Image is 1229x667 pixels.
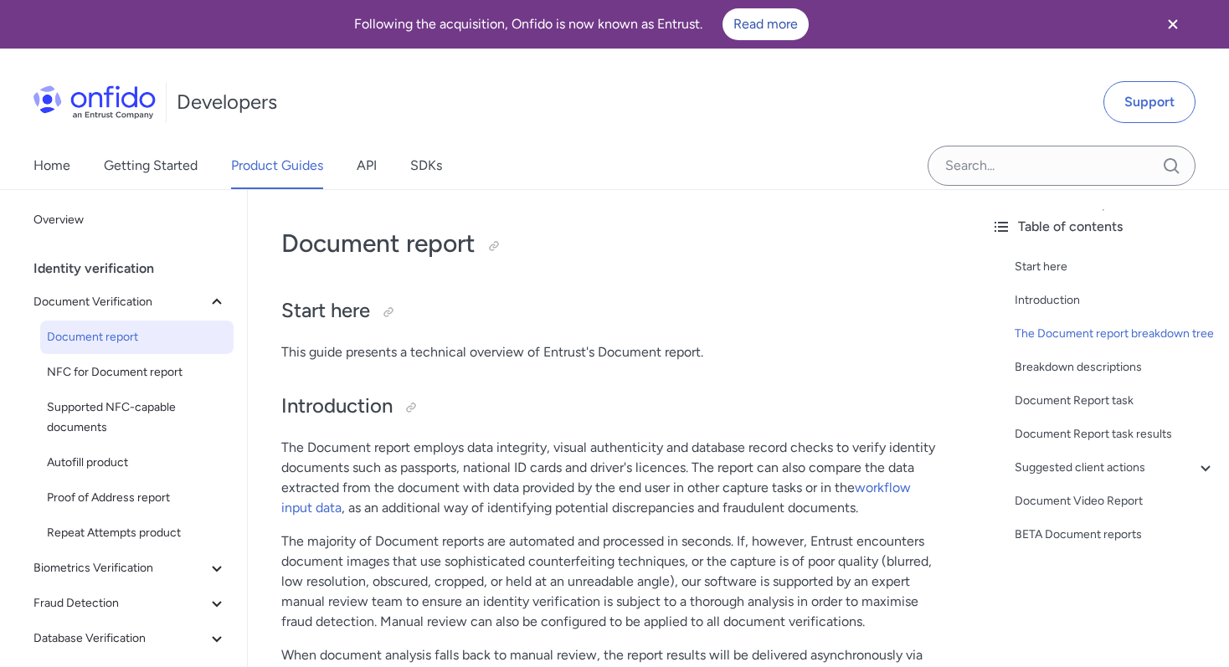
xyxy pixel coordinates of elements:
[281,438,944,518] p: The Document report employs data integrity, visual authenticity and database record checks to ver...
[47,362,227,382] span: NFC for Document report
[47,523,227,543] span: Repeat Attempts product
[33,292,207,312] span: Document Verification
[27,622,234,655] button: Database Verification
[33,252,240,285] div: Identity verification
[1015,257,1216,277] a: Start here
[40,516,234,550] a: Repeat Attempts product
[27,587,234,620] button: Fraud Detection
[231,142,323,189] a: Product Guides
[722,8,809,40] a: Read more
[281,531,944,632] p: The majority of Document reports are automated and processed in seconds. If, however, Entrust enc...
[281,297,944,326] h2: Start here
[1015,357,1216,377] a: Breakdown descriptions
[1015,458,1216,478] a: Suggested client actions
[1015,391,1216,411] a: Document Report task
[410,142,442,189] a: SDKs
[1163,14,1183,34] svg: Close banner
[33,85,156,119] img: Onfido Logo
[40,391,234,444] a: Supported NFC-capable documents
[33,142,70,189] a: Home
[47,488,227,508] span: Proof of Address report
[27,203,234,237] a: Overview
[177,89,277,115] h1: Developers
[40,446,234,480] a: Autofill product
[47,453,227,473] span: Autofill product
[1142,3,1204,45] button: Close banner
[281,227,944,260] h1: Document report
[991,217,1216,237] div: Table of contents
[27,552,234,585] button: Biometrics Verification
[1015,290,1216,310] a: Introduction
[33,558,207,578] span: Biometrics Verification
[281,342,944,362] p: This guide presents a technical overview of Entrust's Document report.
[27,285,234,319] button: Document Verification
[40,321,234,354] a: Document report
[1015,491,1216,511] a: Document Video Report
[33,629,207,649] span: Database Verification
[20,8,1142,40] div: Following the acquisition, Onfido is now known as Entrust.
[1015,324,1216,344] a: The Document report breakdown tree
[40,481,234,515] a: Proof of Address report
[104,142,198,189] a: Getting Started
[40,356,234,389] a: NFC for Document report
[1015,424,1216,444] a: Document Report task results
[33,210,227,230] span: Overview
[47,327,227,347] span: Document report
[33,593,207,613] span: Fraud Detection
[281,480,911,516] a: workflow input data
[1103,81,1196,123] a: Support
[1015,525,1216,545] a: BETA Document reports
[281,393,944,421] h2: Introduction
[928,146,1196,186] input: Onfido search input field
[357,142,377,189] a: API
[47,398,227,438] span: Supported NFC-capable documents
